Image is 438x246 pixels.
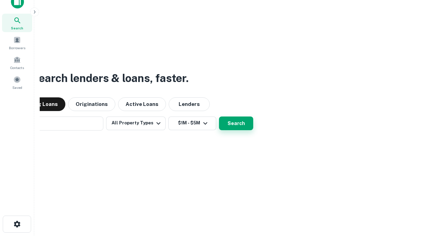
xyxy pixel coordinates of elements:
[31,70,189,86] h3: Search lenders & loans, faster.
[2,53,32,72] a: Contacts
[118,97,166,111] button: Active Loans
[9,45,25,51] span: Borrowers
[2,33,32,52] a: Borrowers
[68,97,115,111] button: Originations
[168,117,216,130] button: $1M - $5M
[219,117,253,130] button: Search
[404,191,438,224] iframe: Chat Widget
[11,25,23,31] span: Search
[2,73,32,92] a: Saved
[2,14,32,32] a: Search
[169,97,210,111] button: Lenders
[106,117,166,130] button: All Property Types
[10,65,24,70] span: Contacts
[12,85,22,90] span: Saved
